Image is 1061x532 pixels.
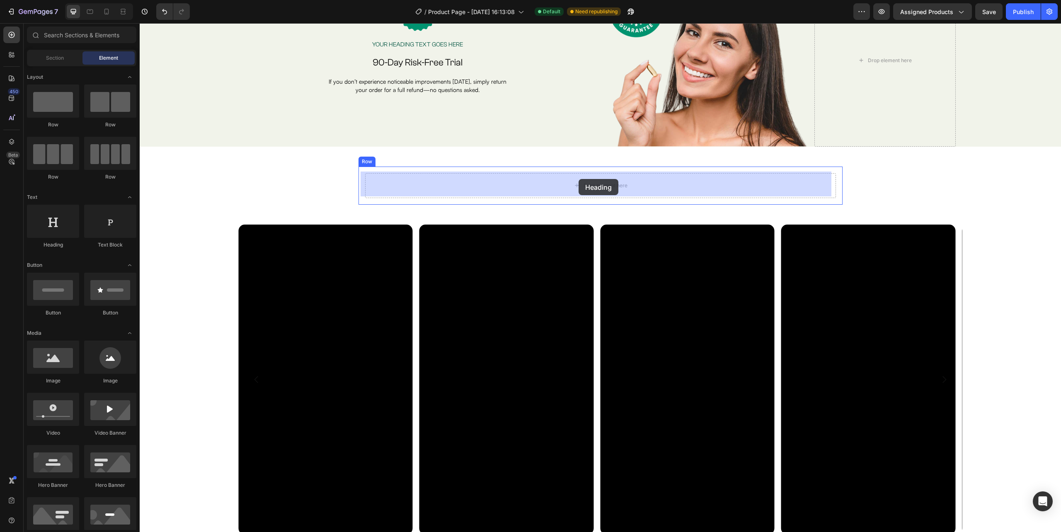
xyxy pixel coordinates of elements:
span: Assigned Products [900,7,953,16]
span: Toggle open [123,259,136,272]
button: Save [975,3,1003,20]
p: 7 [54,7,58,17]
div: Button [84,309,136,317]
span: Media [27,329,41,337]
input: Search Sections & Elements [27,27,136,43]
div: Undo/Redo [156,3,190,20]
div: Video Banner [84,429,136,437]
span: Toggle open [123,191,136,204]
div: Row [27,121,79,128]
div: Row [84,121,136,128]
span: Text [27,193,37,201]
div: Row [27,173,79,181]
div: Image [84,377,136,384]
span: Toggle open [123,326,136,340]
button: Assigned Products [893,3,972,20]
span: Element [99,54,118,62]
span: / [424,7,426,16]
div: Image [27,377,79,384]
div: Publish [1013,7,1034,16]
div: Open Intercom Messenger [1033,491,1053,511]
button: 7 [3,3,62,20]
div: 450 [8,88,20,95]
span: Layout [27,73,43,81]
span: Toggle open [123,70,136,84]
div: Hero Banner [27,481,79,489]
div: Heading [27,241,79,249]
div: Video [27,429,79,437]
iframe: Design area [140,23,1061,532]
div: Beta [6,152,20,158]
span: Need republishing [575,8,618,15]
span: Section [46,54,64,62]
div: Row [84,173,136,181]
span: Button [27,261,42,269]
div: Text Block [84,241,136,249]
span: Save [982,8,996,15]
span: Product Page - [DATE] 16:13:08 [428,7,515,16]
span: Default [543,8,560,15]
div: Hero Banner [84,481,136,489]
div: Button [27,309,79,317]
button: Publish [1006,3,1041,20]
